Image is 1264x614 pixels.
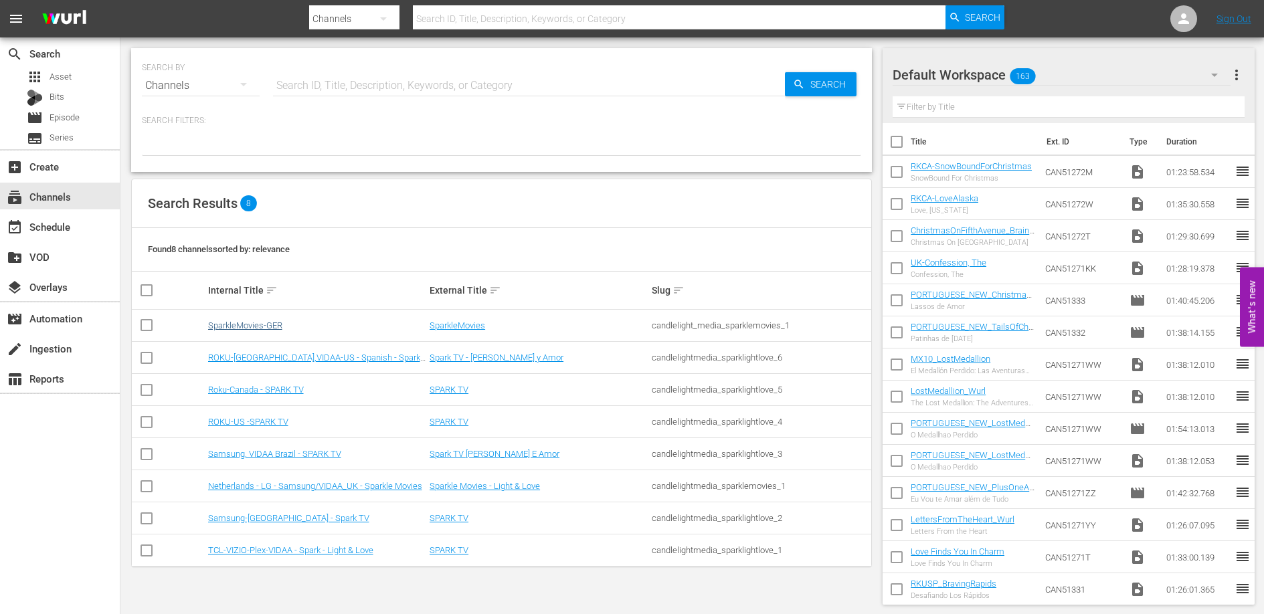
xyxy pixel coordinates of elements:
[893,56,1231,94] div: Default Workspace
[1040,573,1124,605] td: CAN51331
[1161,252,1235,284] td: 01:28:19.378
[8,11,24,27] span: menu
[1235,452,1251,468] span: reorder
[208,481,422,491] a: Netherlands - LG - Samsung/VIDAA_UK - Sparkle Movies
[911,225,1034,245] a: ChristmasOnFifthAvenue_BrainPower
[1010,62,1036,90] span: 163
[1235,581,1251,597] span: reorder
[1229,67,1245,83] span: more_vert
[7,341,23,357] span: Ingestion
[1235,484,1251,500] span: reorder
[27,130,43,146] span: Series
[911,322,1034,342] a: PORTUGUESE_NEW_TailsOfChristmas
[911,495,1034,504] div: Eu Vou te Amar além de Tudo
[1130,196,1146,212] span: Video
[1240,268,1264,347] button: Open Feedback Widget
[911,354,990,364] a: MX10_LostMedallion
[1235,260,1251,276] span: reorder
[1161,509,1235,541] td: 01:26:07.095
[208,385,304,395] a: Roku-Canada - SPARK TV
[7,249,23,266] span: VOD
[1130,453,1146,469] span: Video
[805,72,856,96] span: Search
[1161,445,1235,477] td: 01:38:12.053
[1040,381,1124,413] td: CAN51271WW
[652,513,870,523] div: candlelightmedia_sparklightlove_2
[1121,123,1158,161] th: Type
[1130,228,1146,244] span: Video
[1161,316,1235,348] td: 01:38:14.155
[911,431,1034,439] div: O Medallhao Perdido
[430,513,468,523] a: SPARK TV
[430,320,485,330] a: SparkleMovies
[911,418,1034,438] a: PORTUGUESE_NEW_LostMedallion
[1040,445,1124,477] td: CAN51271WW
[1040,413,1124,445] td: CAN51271WW
[1130,164,1146,180] span: Video
[1040,348,1124,381] td: CAN51271WW
[911,334,1034,343] div: Patinhas de [DATE]
[911,193,978,203] a: RKCA-LoveAlaska
[1040,220,1124,252] td: CAN51272T
[32,3,96,35] img: ans4CAIJ8jUAAAAAAAAAAAAAAAAAAAAAAAAgQb4GAAAAAAAAAAAAAAAAAAAAAAAAJMjXAAAAAAAAAAAAAAAAAAAAAAAAgAT5G...
[911,206,978,215] div: Love, [US_STATE]
[1040,541,1124,573] td: CAN51271T
[1130,260,1146,276] span: Video
[1216,13,1251,24] a: Sign Out
[1235,227,1251,243] span: reorder
[50,111,80,124] span: Episode
[1161,156,1235,188] td: 01:23:58.534
[652,282,870,298] div: Slug
[1235,516,1251,532] span: reorder
[911,546,1004,556] a: Love Finds You In Charm
[1161,220,1235,252] td: 01:29:30.699
[1161,381,1235,413] td: 01:38:12.010
[142,67,260,104] div: Channels
[1040,316,1124,348] td: CAN51332
[652,352,870,363] div: candlelightmedia_sparklightlove_6
[430,449,559,459] a: Spark TV [PERSON_NAME] E Amor
[240,195,257,211] span: 8
[27,110,43,126] span: Episode
[911,386,986,396] a: LostMedallion_Wurl
[1235,548,1251,565] span: reorder
[7,280,23,296] span: Overlays
[7,189,23,205] span: Channels
[911,591,996,600] div: Desafiando Los Rápidos
[911,302,1034,311] div: Lassos de Amor
[1130,581,1146,597] span: Video
[1130,292,1146,308] span: Episode
[208,352,426,373] a: ROKU-[GEOGRAPHIC_DATA],VIDAA-US - Spanish - Spark TV - [PERSON_NAME] y Amor
[911,161,1032,171] a: RKCA-SnowBoundForChristmas
[1161,348,1235,381] td: 01:38:12.010
[911,514,1014,524] a: LettersFromTheHeart_Wurl
[430,282,648,298] div: External Title
[911,123,1039,161] th: Title
[7,159,23,175] span: Create
[430,385,468,395] a: SPARK TV
[652,385,870,395] div: candlelightmedia_sparklightlove_5
[1161,541,1235,573] td: 01:33:00.139
[911,579,996,589] a: RKUSP_BravingRapids
[7,311,23,327] span: Automation
[965,5,1000,29] span: Search
[911,527,1014,536] div: Letters From the Heart
[148,244,290,254] span: Found 8 channels sorted by: relevance
[1130,485,1146,501] span: Episode
[911,174,1032,183] div: SnowBound For Christmas
[1235,195,1251,211] span: reorder
[1235,388,1251,404] span: reorder
[27,90,43,106] div: Bits
[50,131,74,144] span: Series
[911,450,1034,470] a: PORTUGUESE_NEW_LostMedallion
[1130,517,1146,533] span: Video
[911,399,1034,407] div: The Lost Medallion: The Adventures of [PERSON_NAME]
[208,449,341,459] a: Samsung, VIDAA Brazil - SPARK TV
[1130,324,1146,340] span: Episode
[50,90,64,104] span: Bits
[1235,324,1251,340] span: reorder
[1158,123,1239,161] th: Duration
[430,545,468,555] a: SPARK TV
[1235,292,1251,308] span: reorder
[1161,188,1235,220] td: 01:35:30.558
